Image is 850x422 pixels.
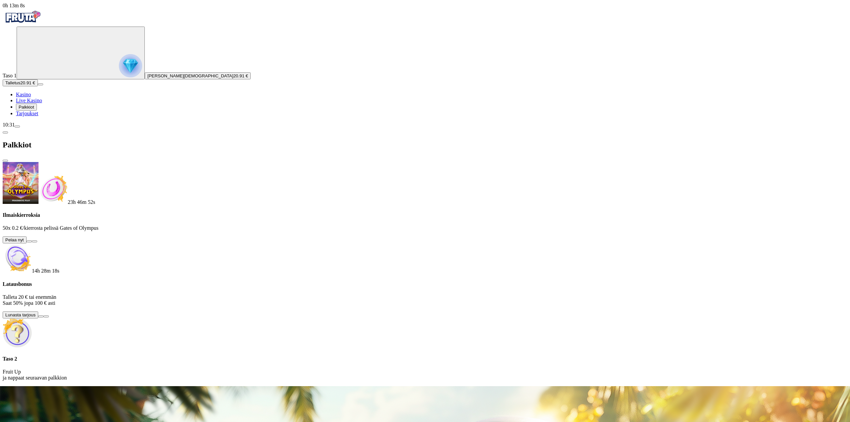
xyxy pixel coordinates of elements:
[16,111,38,116] a: gift-inverted iconTarjoukset
[16,92,31,97] a: diamond iconKasino
[3,311,38,318] button: Lunasta tarjous
[15,126,20,127] button: menu
[5,312,36,317] span: Lunasta tarjous
[3,3,25,8] span: user session time
[3,225,847,231] p: 50x 0.2 €/kierrosta pelissä Gates of Olympus
[19,105,34,110] span: Palkkiot
[3,356,847,362] h4: Taso 2
[3,212,847,218] h4: Ilmaiskierroksia
[3,9,847,117] nav: Primary
[5,237,24,242] span: Pelaa nyt
[3,122,15,127] span: 10:31
[3,140,847,149] h2: Palkkiot
[39,175,68,204] img: Freespins bonus icon
[43,315,49,317] button: info
[20,80,35,85] span: 20.91 €
[233,73,248,78] span: 20.91 €
[32,240,37,242] button: info
[3,236,27,243] button: Pelaa nyt
[3,21,42,26] a: Fruta
[16,104,37,111] button: reward iconPalkkiot
[3,79,38,86] button: Talletusplus icon20.91 €
[3,294,847,306] p: Talleta 20 € tai enemmän Saat 50% jopa 100 € asti
[3,131,8,133] button: chevron-left icon
[17,27,145,79] button: reward progress
[38,83,43,85] button: menu
[3,243,32,273] img: Reload bonus icon
[3,160,8,162] button: close
[147,73,233,78] span: [PERSON_NAME][DEMOGRAPHIC_DATA]
[32,268,59,274] span: countdown
[16,92,31,97] span: Kasino
[16,98,42,103] span: Live Kasino
[3,369,847,381] p: Fruit Up ja nappaat seuraavan palkkion
[16,98,42,103] a: poker-chip iconLive Kasino
[3,318,32,348] img: Unlock reward icon
[16,111,38,116] span: Tarjoukset
[68,199,95,205] span: countdown
[3,9,42,25] img: Fruta
[119,54,142,77] img: reward progress
[5,80,20,85] span: Talletus
[3,73,17,78] span: Taso 1
[145,72,251,79] button: [PERSON_NAME][DEMOGRAPHIC_DATA]20.91 €
[3,281,847,287] h4: Latausbonus
[3,162,39,204] img: Gates of Olympus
